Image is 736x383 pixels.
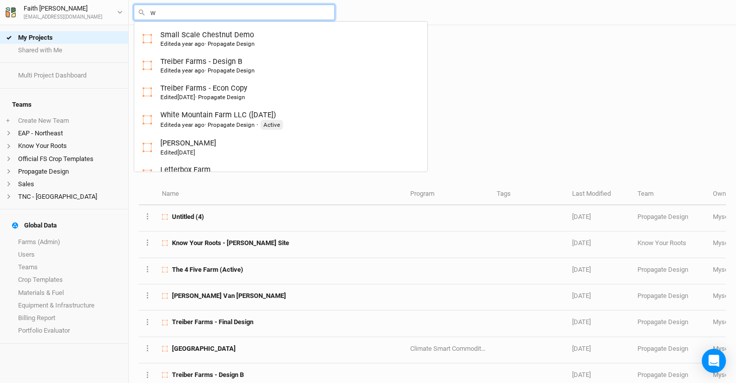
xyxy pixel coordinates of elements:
[142,165,419,183] a: Letterbox FarmEdited[DATE]
[572,213,591,220] span: Sep 8, 2025 12:07 PM
[142,110,419,130] a: White Mountain Farm LLC ([DATE])Editeda year ago· Propagate Design·Active
[172,265,243,274] span: The 4 Five Farm (Active)
[5,3,123,21] button: Faith [PERSON_NAME][EMAIL_ADDRESS][DOMAIN_NAME]
[24,4,103,14] div: Faith [PERSON_NAME]
[177,67,205,74] span: Sep 30, 2024 11:39 AM
[713,345,732,352] span: faith@propagateag.com
[567,184,632,205] th: Last Modified
[713,213,732,220] span: faith@propagateag.com
[632,232,707,258] td: Know Your Roots
[142,83,419,102] a: Treiber Farms - Econ CopyEdited[DATE]· Propagate Design
[713,266,732,273] span: faith@propagateag.com
[632,284,707,311] td: Propagate Design
[172,291,286,300] span: Rebecca Van de Sande
[134,5,335,20] input: Search all farms
[134,79,427,106] a: Treiber Farms - Econ Copy
[572,371,591,378] span: Feb 13, 2025 12:25 PM
[134,106,427,134] a: White Mountain Farm LLC (7-12-24)
[702,349,726,373] div: Open Intercom Messenger
[572,239,591,247] span: Aug 26, 2025 11:40 AM
[632,184,707,205] th: Team
[142,138,419,157] a: [PERSON_NAME]Edited[DATE]
[172,344,236,353] span: Featherbed Lane Farm
[142,30,419,48] a: Small Scale Chestnut DemoEditeda year ago· Propagate Design
[24,14,103,21] div: [EMAIL_ADDRESS][DOMAIN_NAME]
[172,318,253,327] span: Treiber Farms - Final Design
[160,83,247,102] div: Treiber Farms - Econ Copy
[160,30,254,48] div: Small Scale Chestnut Demo
[177,149,195,156] span: Feb 5, 2024 7:25 PM
[572,345,591,352] span: Feb 13, 2025 3:43 PM
[6,95,122,115] h4: Teams
[160,93,245,101] div: · Propagate Design
[172,212,204,221] span: Untitled (4)
[632,337,707,363] td: Propagate Design
[160,138,216,157] div: [PERSON_NAME]
[491,184,567,205] th: Tags
[134,134,427,161] a: Fred Heron
[632,258,707,284] td: Propagate Design
[410,345,490,352] span: Climate Smart Commodities
[632,205,707,232] td: Propagate Design
[172,239,289,248] span: Know Your Roots - Dryden Site
[160,121,254,129] div: · Propagate Design
[160,66,254,74] div: · Propagate Design
[632,311,707,337] td: Propagate Design
[256,120,258,130] span: ·
[160,149,195,156] span: Edited
[134,161,427,187] a: Letterbox Farm
[160,56,254,75] div: Treiber Farms - Design B
[144,49,726,65] h1: My Projects
[6,117,10,125] span: +
[177,40,205,47] span: May 8, 2024 2:18 PM
[172,370,244,379] span: Treiber Farms - Design B
[134,26,427,52] a: Small Scale Chestnut Demo
[572,318,591,326] span: Feb 24, 2025 10:48 AM
[160,40,254,48] div: · Propagate Design
[404,184,491,205] th: Program
[572,292,591,299] span: Mar 17, 2025 2:13 PM
[160,110,283,130] div: White Mountain Farm LLC ([DATE])
[713,292,732,299] span: faith@propagateag.com
[160,121,205,128] span: Edited
[134,52,427,79] a: Treiber Farms - Design B
[177,121,205,128] span: Jul 12, 2024 1:32 PM
[12,221,57,229] div: Global Data
[713,318,732,326] span: faith@propagateag.com
[713,371,732,378] span: faith@propagateag.com
[160,165,211,183] div: Letterbox Farm
[156,184,404,205] th: Name
[572,266,591,273] span: May 22, 2025 1:25 PM
[160,40,205,47] span: Edited
[142,56,419,75] a: Treiber Farms - Design BEditeda year ago· Propagate Design
[160,94,195,101] span: Edited
[260,120,283,130] div: Active
[713,239,732,247] span: faith@propagateag.com
[134,21,428,172] div: menu-options
[177,94,195,101] span: Dec 9, 2024 2:45 PM
[160,67,205,74] span: Edited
